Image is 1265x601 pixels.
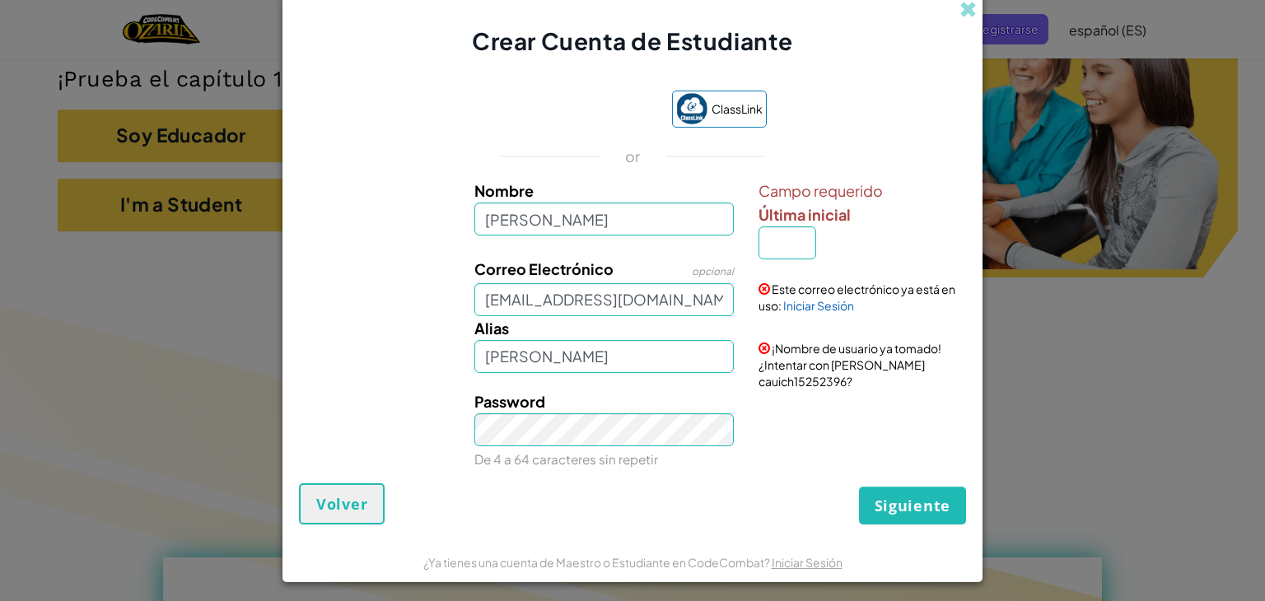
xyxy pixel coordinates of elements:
[474,451,658,467] small: De 4 a 64 caracteres sin repetir
[859,487,966,524] button: Siguiente
[772,555,843,570] a: Iniciar Sesión
[759,282,955,313] span: Este correo electrónico ya está en uso:
[474,319,509,338] span: Alias
[474,259,614,278] span: Correo Electrónico
[783,298,854,313] a: Iniciar Sesión
[474,181,534,200] span: Nombre
[875,496,950,515] span: Siguiente
[712,97,763,121] span: ClassLink
[423,555,772,570] span: ¿Ya tienes una cuenta de Maestro o Estudiante en CodeCombat?
[316,494,367,514] span: Volver
[759,205,851,224] span: Última inicial
[692,265,734,277] span: opcional
[491,92,664,128] iframe: Botón de Acceder con Google
[299,483,385,524] button: Volver
[759,341,941,389] span: ¡Nombre de usuario ya tomado! ¿Intentar con [PERSON_NAME] cauich15252396?
[759,179,962,203] span: Campo requerido
[474,392,545,411] span: Password
[472,26,793,55] span: Crear Cuenta de Estudiante
[625,147,641,166] p: or
[676,93,707,124] img: classlink-logo-small.png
